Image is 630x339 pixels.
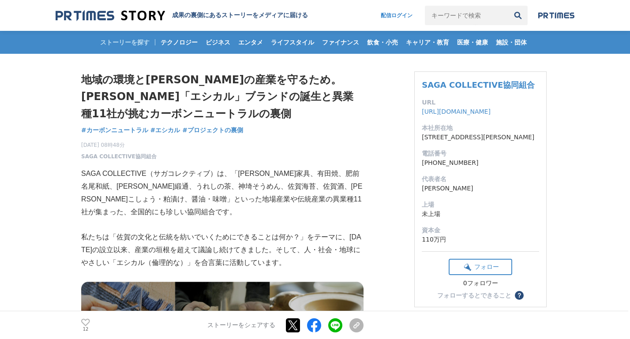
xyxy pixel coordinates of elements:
p: SAGA COLLECTIVE（サガコレクティブ）は、「[PERSON_NAME]家具、有田焼、肥前名尾和紙、[PERSON_NAME]緞通、うれしの茶、神埼そうめん、佐賀海苔、佐賀酒、[PER... [81,168,364,218]
dt: 代表者名 [422,175,539,184]
dd: [PHONE_NUMBER] [422,158,539,168]
a: テクノロジー [157,31,201,54]
a: [URL][DOMAIN_NAME] [422,108,491,115]
span: 飲食・小売 [364,38,401,46]
div: フォローするとできること [437,292,511,298]
dt: 資本金 [422,226,539,235]
span: エンタメ [235,38,266,46]
a: 成果の裏側にあるストーリーをメディアに届ける 成果の裏側にあるストーリーをメディアに届ける [56,10,308,22]
dd: 110万円 [422,235,539,244]
div: 0フォロワー [449,279,512,287]
img: 成果の裏側にあるストーリーをメディアに届ける [56,10,165,22]
a: #エシカル [150,126,180,135]
a: SAGA COLLECTIVE協同組合 [81,153,157,160]
span: ビジネス [202,38,234,46]
p: ストーリーをシェアする [207,321,275,329]
a: ファイナンス [319,31,363,54]
p: 12 [81,327,90,332]
span: テクノロジー [157,38,201,46]
a: エンタメ [235,31,266,54]
span: #カーボンニュートラル [81,126,148,134]
dd: [PERSON_NAME] [422,184,539,193]
span: ファイナンス [319,38,363,46]
dt: 本社所在地 [422,123,539,133]
span: キャリア・教育 [402,38,453,46]
a: #カーボンニュートラル [81,126,148,135]
button: 検索 [508,6,528,25]
button: ？ [515,291,524,300]
span: #プロジェクトの裏側 [182,126,243,134]
img: prtimes [538,12,574,19]
a: 飲食・小売 [364,31,401,54]
span: 医療・健康 [454,38,491,46]
dt: 電話番号 [422,149,539,158]
button: フォロー [449,259,512,275]
a: ライフスタイル [267,31,318,54]
dd: 未上場 [422,209,539,219]
span: ライフスタイル [267,38,318,46]
a: 医療・健康 [454,31,491,54]
span: [DATE] 08時48分 [81,141,157,149]
a: SAGA COLLECTIVE協同組合 [422,80,535,89]
a: キャリア・教育 [402,31,453,54]
dd: [STREET_ADDRESS][PERSON_NAME] [422,133,539,142]
dt: URL [422,98,539,107]
a: 配信ログイン [372,6,421,25]
span: ？ [516,292,522,298]
h1: 地域の環境と[PERSON_NAME]の産業を守るため。[PERSON_NAME]「エシカル」ブランドの誕生と異業種11社が挑むカーボンニュートラルの裏側 [81,71,364,122]
p: 私たちは「佐賀の文化と伝統を紡いでいくためにできることは何か？」をテーマに、[DATE]の設立以来、産業の垣根を超えて議論し続けてきました。そして、人・社会・地球にやさしい「エシカル（倫理的な）... [81,231,364,269]
span: 施設・団体 [492,38,530,46]
a: #プロジェクトの裏側 [182,126,243,135]
a: 施設・団体 [492,31,530,54]
input: キーワードで検索 [425,6,508,25]
h2: 成果の裏側にあるストーリーをメディアに届ける [172,11,308,19]
dt: 上場 [422,200,539,209]
span: #エシカル [150,126,180,134]
a: ビジネス [202,31,234,54]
